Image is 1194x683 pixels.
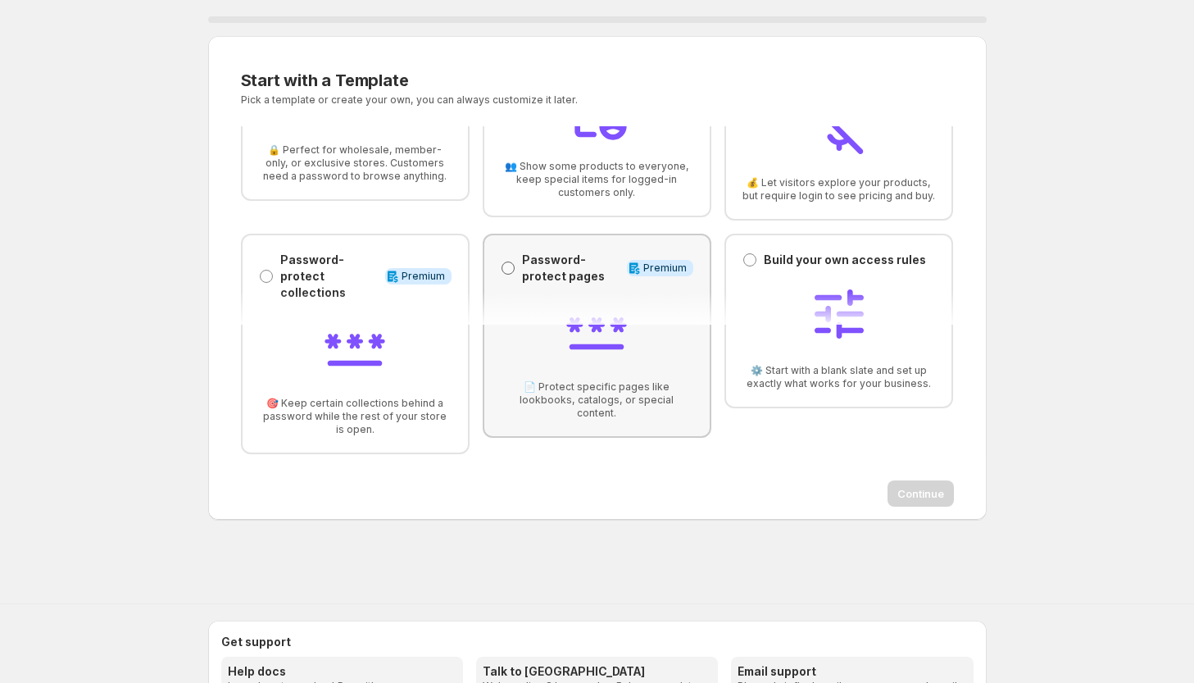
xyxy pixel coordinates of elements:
img: Password-protect collections [322,314,388,380]
span: Premium [643,262,687,275]
p: Pick a template or create your own, you can always customize it later. [241,93,760,107]
span: Premium [402,270,445,283]
h3: Help docs [228,663,456,680]
span: 👥 Show some products to everyone, keep special items for logged-in customers only. [501,160,693,199]
h2: Get support [221,634,974,650]
span: Start with a Template [241,71,409,90]
h3: Talk to [GEOGRAPHIC_DATA] [483,663,711,680]
span: 🎯 Keep certain collections behind a password while the rest of your store is open. [259,397,452,436]
span: 🔒 Perfect for wholesale, member-only, or exclusive stores. Customers need a password to browse an... [259,143,452,183]
p: Password-protect collections [280,252,379,301]
span: 💰 Let visitors explore your products, but require login to see pricing and buy. [742,176,935,203]
img: Everyone can browse, only members see prices [806,93,872,159]
img: Password-protect pages [564,298,629,363]
p: Build your own access rules [764,252,926,268]
span: ⚙️ Start with a blank slate and set up exactly what works for your business. [742,364,935,390]
img: Build your own access rules [806,281,872,347]
h3: Email support [738,663,966,680]
p: Password-protect pages [522,252,620,285]
span: 📄 Protect specific pages like lookbooks, catalogs, or special content. [501,380,693,420]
